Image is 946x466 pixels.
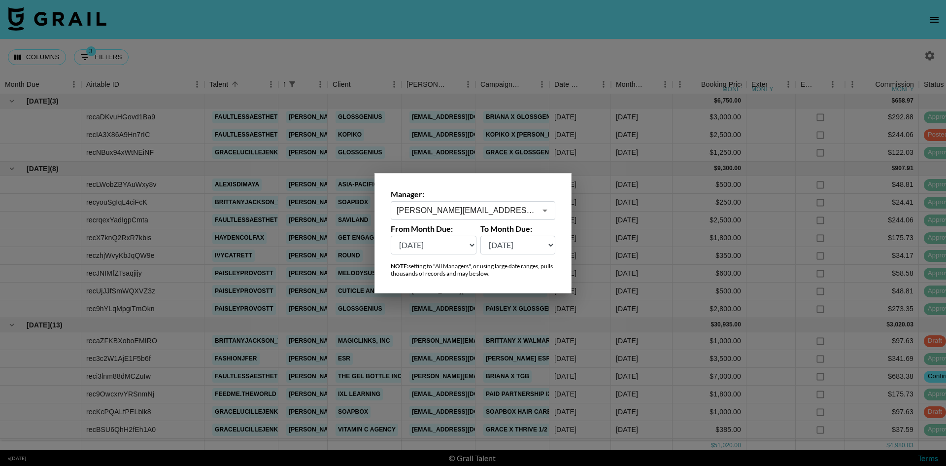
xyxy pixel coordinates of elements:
[391,224,476,234] label: From Month Due:
[538,204,552,217] button: Open
[391,189,555,199] label: Manager:
[391,262,555,277] div: setting to "All Managers", or using large date ranges, pulls thousands of records and may be slow.
[391,262,408,270] strong: NOTE:
[480,224,556,234] label: To Month Due:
